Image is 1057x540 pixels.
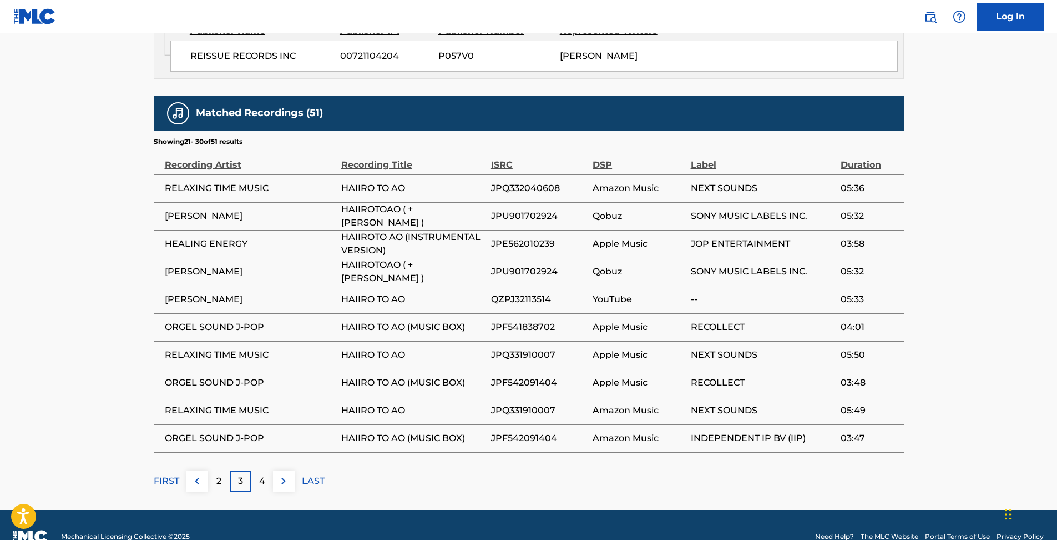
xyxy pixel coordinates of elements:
span: JPE562010239 [491,237,587,251]
span: HAIIROTO AO (INSTRUMENTAL VERSION) [341,231,485,257]
span: Qobuz [593,209,685,223]
span: ORGEL SOUND J-POP [165,321,336,334]
span: Qobuz [593,265,685,278]
span: JPU901702924 [491,209,587,223]
span: P057V0 [438,49,552,63]
span: HAIIROTOAO ( + [PERSON_NAME] ) [341,203,485,229]
span: HAIIRO TO AO (MUSIC BOX) [341,321,485,334]
span: 05:32 [841,209,898,223]
p: 3 [238,474,243,488]
span: JOP ENTERTAINMENT [691,237,835,251]
span: JPQ332040608 [491,182,587,195]
span: [PERSON_NAME] [165,209,336,223]
span: [PERSON_NAME] [165,293,336,306]
span: NEXT SOUNDS [691,348,835,362]
div: ISRC [491,147,587,172]
span: NEXT SOUNDS [691,404,835,417]
span: JPQ331910007 [491,404,587,417]
span: 03:47 [841,432,898,445]
span: RECOLLECT [691,376,835,389]
p: LAST [302,474,325,488]
div: Label [691,147,835,172]
span: SONY MUSIC LABELS INC. [691,209,835,223]
span: JPF542091404 [491,432,587,445]
img: MLC Logo [13,8,56,24]
div: DSP [593,147,685,172]
span: RELAXING TIME MUSIC [165,182,336,195]
span: 05:32 [841,265,898,278]
span: 05:36 [841,182,898,195]
span: SONY MUSIC LABELS INC. [691,265,835,278]
p: 2 [216,474,221,488]
span: RECOLLECT [691,321,835,334]
span: Apple Music [593,376,685,389]
span: REISSUE RECORDS INC [190,49,332,63]
span: 03:48 [841,376,898,389]
span: Amazon Music [593,182,685,195]
iframe: Chat Widget [1002,487,1057,540]
span: 05:33 [841,293,898,306]
span: INDEPENDENT IP BV (IIP) [691,432,835,445]
span: Amazon Music [593,404,685,417]
span: JPF541838702 [491,321,587,334]
div: Duration [841,147,898,172]
span: HAIIRO TO AO [341,293,485,306]
span: [PERSON_NAME] [560,51,638,61]
span: 03:58 [841,237,898,251]
a: Public Search [919,6,942,28]
span: JPU901702924 [491,265,587,278]
span: JPF542091404 [491,376,587,389]
span: HAIIRO TO AO (MUSIC BOX) [341,432,485,445]
span: HEALING ENERGY [165,237,336,251]
span: NEXT SOUNDS [691,182,835,195]
span: ORGEL SOUND J-POP [165,432,336,445]
h5: Matched Recordings (51) [196,107,323,119]
span: [PERSON_NAME] [165,265,336,278]
p: 4 [259,474,265,488]
span: Apple Music [593,237,685,251]
a: Log In [977,3,1044,31]
div: Recording Title [341,147,485,172]
p: Showing 21 - 30 of 51 results [154,137,242,147]
span: RELAXING TIME MUSIC [165,348,336,362]
span: QZPJ32113514 [491,293,587,306]
div: ドラッグ [1005,498,1012,531]
span: 05:49 [841,404,898,417]
p: FIRST [154,474,179,488]
span: Apple Music [593,348,685,362]
img: help [953,10,966,23]
img: search [924,10,937,23]
span: Amazon Music [593,432,685,445]
span: HAIIRO TO AO [341,182,485,195]
div: チャットウィジェット [1002,487,1057,540]
span: HAIIROTOAO ( + [PERSON_NAME] ) [341,258,485,285]
div: Recording Artist [165,147,336,172]
img: Matched Recordings [171,107,185,120]
span: 00721104204 [340,49,430,63]
span: ORGEL SOUND J-POP [165,376,336,389]
span: HAIIRO TO AO (MUSIC BOX) [341,376,485,389]
span: HAIIRO TO AO [341,404,485,417]
img: left [190,474,204,488]
span: HAIIRO TO AO [341,348,485,362]
span: 04:01 [841,321,898,334]
div: Help [948,6,970,28]
span: -- [691,293,835,306]
span: RELAXING TIME MUSIC [165,404,336,417]
span: 05:50 [841,348,898,362]
span: JPQ331910007 [491,348,587,362]
img: right [277,474,290,488]
span: Apple Music [593,321,685,334]
span: YouTube [593,293,685,306]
